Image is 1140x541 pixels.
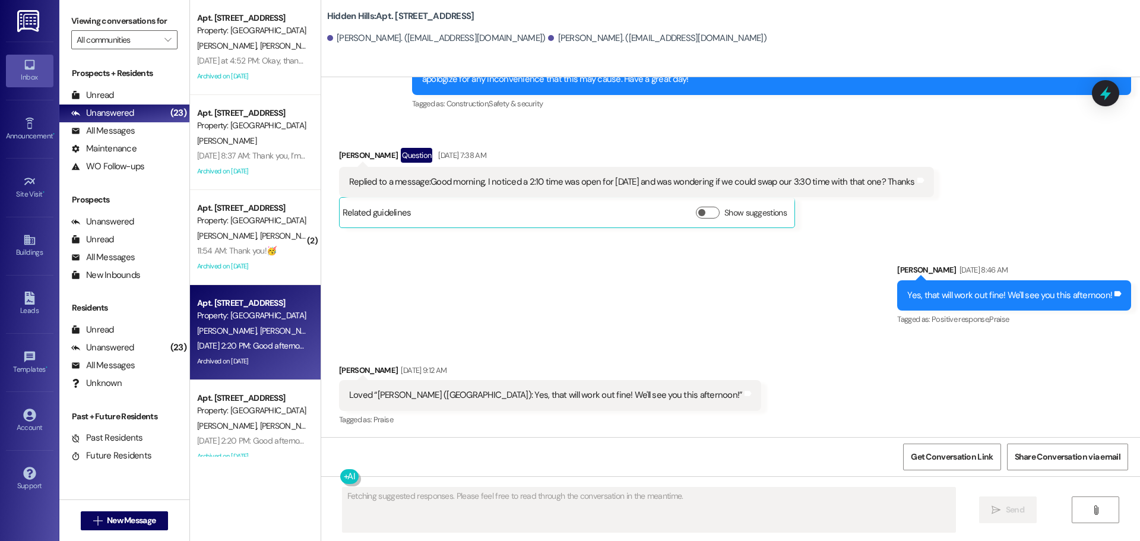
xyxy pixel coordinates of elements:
div: Loved “[PERSON_NAME] ([GEOGRAPHIC_DATA]): Yes, that will work out fine! We'll see you this aftern... [349,389,743,401]
div: Future Residents [71,450,151,462]
div: [DATE] 2:20 PM: Good afternoon! Just a sweet reminder that our Kona Ice Resident Event is happeni... [197,340,1138,351]
i:  [1091,505,1100,515]
span: Send [1006,504,1024,516]
div: Property: [GEOGRAPHIC_DATA] [197,309,307,322]
a: Site Visit • [6,172,53,204]
a: Buildings [6,230,53,262]
div: [PERSON_NAME] [897,264,1131,280]
div: Unread [71,233,114,246]
div: Unread [71,89,114,102]
div: Maintenance [71,143,137,155]
div: WO Follow-ups [71,160,144,173]
div: (23) [167,104,189,122]
div: [DATE] 7:38 AM [435,149,486,162]
div: Prospects [59,194,189,206]
div: Apt. [STREET_ADDRESS] [197,12,307,24]
div: Archived on [DATE] [196,259,308,274]
div: Tagged as: [412,95,1131,112]
span: Get Conversation Link [911,451,993,463]
a: Support [6,463,53,495]
span: • [53,130,55,138]
div: [DATE] 8:37 AM: Thank you, I’m hopeful things will be ok soon. [197,150,405,161]
div: [DATE] 8:46 AM [957,264,1008,276]
span: • [46,363,47,372]
span: [PERSON_NAME] [197,325,260,336]
b: Hidden Hills: Apt. [STREET_ADDRESS] [327,10,474,23]
span: Share Conversation via email [1015,451,1120,463]
div: Property: [GEOGRAPHIC_DATA] [197,404,307,417]
span: [PERSON_NAME] [197,420,260,431]
div: [PERSON_NAME] [339,148,934,167]
div: All Messages [71,251,135,264]
div: Unknown [71,377,122,390]
div: Unread [71,324,114,336]
div: Property: [GEOGRAPHIC_DATA] [197,214,307,227]
span: Construction , [446,99,489,109]
label: Viewing conversations for [71,12,178,30]
div: Unanswered [71,216,134,228]
span: Praise [989,314,1009,324]
div: Replied to a message:Good morning, I noticed a 2:10 time was open for [DATE] and was wondering if... [349,176,915,188]
a: Account [6,405,53,437]
div: Residents [59,302,189,314]
span: [PERSON_NAME] [259,230,319,241]
div: Property: [GEOGRAPHIC_DATA] [197,24,307,37]
a: Inbox [6,55,53,87]
div: Apt. [STREET_ADDRESS] [197,202,307,214]
div: Tagged as: [897,311,1131,328]
span: [PERSON_NAME] [259,325,319,336]
button: Send [979,496,1037,523]
div: [DATE] at 4:52 PM: Okay, thank you! [197,55,319,66]
textarea: Fetching suggested responses. Please feel free to read through the conversation in the meantime. [343,488,955,532]
div: [PERSON_NAME]. ([EMAIL_ADDRESS][DOMAIN_NAME]) [327,32,546,45]
span: • [43,188,45,197]
span: Safety & security [489,99,543,109]
div: (23) [167,338,189,357]
button: New Message [81,511,169,530]
div: Archived on [DATE] [196,449,308,464]
button: Get Conversation Link [903,444,1000,470]
div: Prospects + Residents [59,67,189,80]
div: [DATE] 2:20 PM: Good afternoon! Just a sweet reminder that our Kona Ice Resident Event is happeni... [197,435,1138,446]
div: New Inbounds [71,269,140,281]
label: Show suggestions [724,207,787,219]
div: [PERSON_NAME]. ([EMAIL_ADDRESS][DOMAIN_NAME]) [548,32,767,45]
div: Archived on [DATE] [196,69,308,84]
div: Unanswered [71,341,134,354]
div: Property: [GEOGRAPHIC_DATA] [197,119,307,132]
span: [PERSON_NAME] [197,135,256,146]
span: [PERSON_NAME] [259,40,319,51]
div: Past + Future Residents [59,410,189,423]
span: Praise [373,415,393,425]
a: Templates • [6,347,53,379]
span: Positive response , [932,314,989,324]
div: [DATE] 9:12 AM [398,364,446,377]
div: Yes, that will work out fine! We'll see you this afternoon! [907,289,1112,302]
button: Share Conversation via email [1007,444,1128,470]
div: Unanswered [71,107,134,119]
div: Past Residents [71,432,143,444]
div: Related guidelines [343,207,411,224]
div: 11:54 AM: Thank you!🥳 [197,245,276,256]
div: [PERSON_NAME] [339,364,762,381]
div: Archived on [DATE] [196,164,308,179]
div: Archived on [DATE] [196,354,308,369]
span: [PERSON_NAME] [197,40,260,51]
span: [PERSON_NAME] [259,420,319,431]
span: New Message [107,514,156,527]
i:  [164,35,171,45]
div: Tagged as: [339,411,762,428]
div: All Messages [71,125,135,137]
i:  [93,516,102,526]
div: All Messages [71,359,135,372]
div: Apt. [STREET_ADDRESS] [197,107,307,119]
img: ResiDesk Logo [17,10,42,32]
input: All communities [77,30,159,49]
a: Leads [6,288,53,320]
span: [PERSON_NAME] [197,230,260,241]
div: Question [401,148,432,163]
div: Apt. [STREET_ADDRESS] [197,392,307,404]
i:  [992,505,1000,515]
div: Apt. [STREET_ADDRESS] [197,297,307,309]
